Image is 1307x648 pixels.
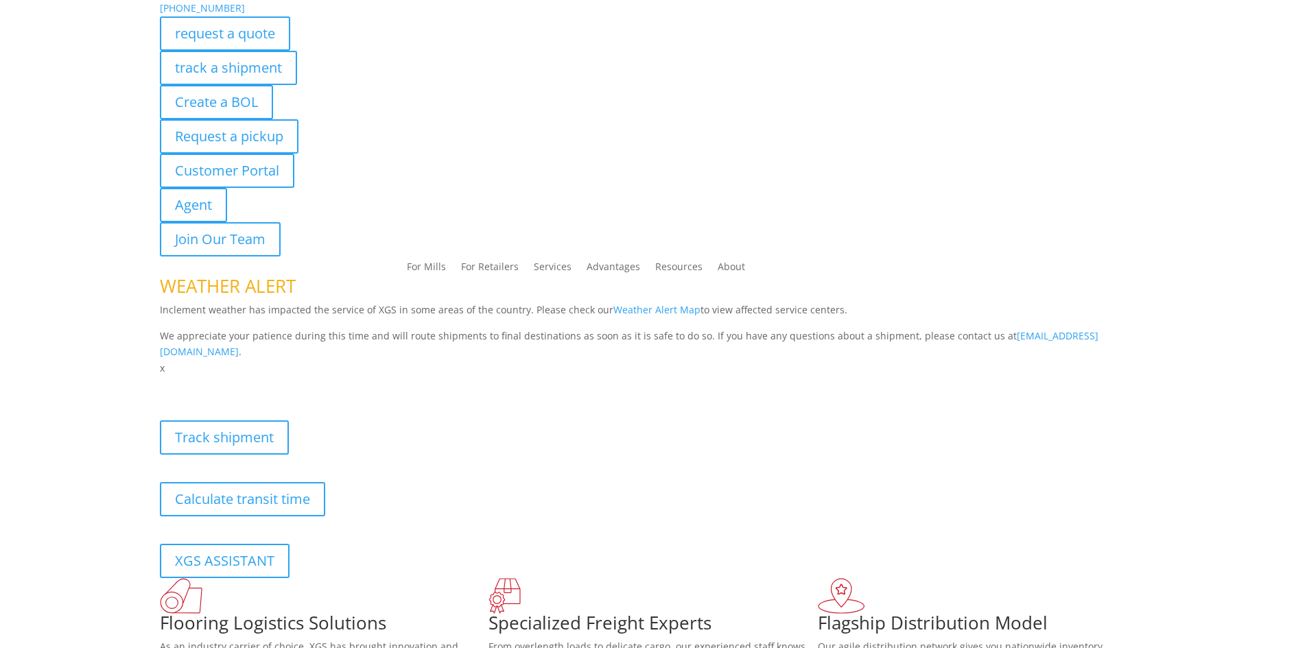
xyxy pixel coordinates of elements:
a: Weather Alert Map [613,303,700,316]
a: Request a pickup [160,119,298,154]
a: Customer Portal [160,154,294,188]
h1: Flagship Distribution Model [818,614,1147,638]
h1: Specialized Freight Experts [488,614,818,638]
a: Services [534,262,572,277]
p: We appreciate your patience during this time and will route shipments to final destinations as so... [160,328,1148,361]
h1: Flooring Logistics Solutions [160,614,489,638]
a: [PHONE_NUMBER] [160,1,245,14]
p: x [160,360,1148,376]
a: Track shipment [160,420,289,455]
b: Visibility, transparency, and control for your entire supply chain. [160,379,466,392]
a: XGS ASSISTANT [160,544,290,578]
img: xgs-icon-flagship-distribution-model-red [818,578,865,614]
a: request a quote [160,16,290,51]
img: xgs-icon-focused-on-flooring-red [488,578,521,614]
a: Calculate transit time [160,482,325,516]
a: Create a BOL [160,85,273,119]
a: track a shipment [160,51,297,85]
a: Join Our Team [160,222,281,256]
a: About [718,262,745,277]
p: Inclement weather has impacted the service of XGS in some areas of the country. Please check our ... [160,302,1148,328]
a: For Mills [407,262,446,277]
a: For Retailers [461,262,519,277]
span: WEATHER ALERT [160,274,296,298]
img: xgs-icon-total-supply-chain-intelligence-red [160,578,202,614]
a: Agent [160,188,227,222]
a: Resources [655,262,703,277]
a: Advantages [587,262,640,277]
